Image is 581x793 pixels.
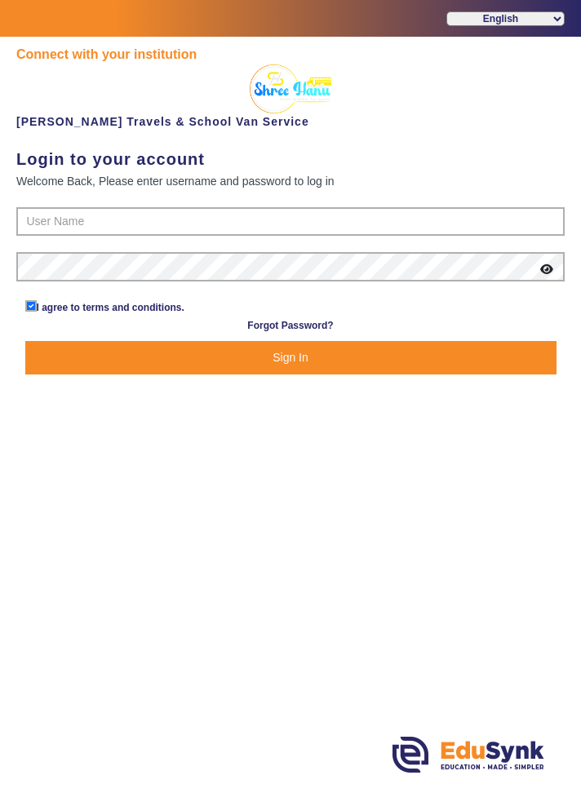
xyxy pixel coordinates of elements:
[16,171,565,191] div: Welcome Back, Please enter username and password to log in
[16,64,565,131] div: [PERSON_NAME] Travels & School Van Service
[37,302,184,313] a: I agree to terms and conditions.
[393,737,544,773] img: edusynk.png
[25,341,557,374] button: Sign In
[16,207,565,237] input: User Name
[250,64,331,113] img: 2bec4155-9170-49cd-8f97-544ef27826c4
[16,45,565,64] div: Connect with your institution
[247,316,333,335] a: Forgot Password?
[16,147,565,171] div: Login to your account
